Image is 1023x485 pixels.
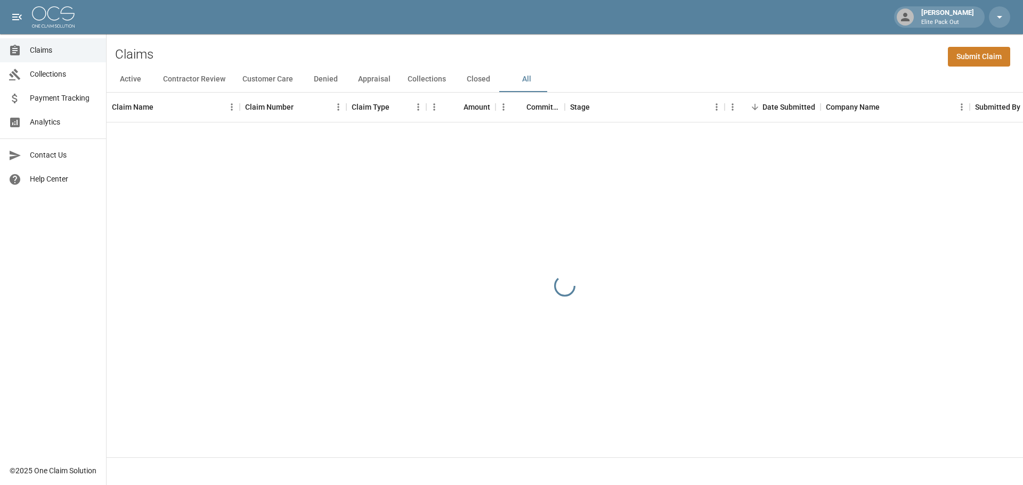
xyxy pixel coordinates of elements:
[30,69,98,80] span: Collections
[115,47,153,62] h2: Claims
[155,67,234,92] button: Contractor Review
[330,99,346,115] button: Menu
[948,47,1010,67] a: Submit Claim
[30,45,98,56] span: Claims
[426,99,442,115] button: Menu
[826,92,880,122] div: Company Name
[954,99,970,115] button: Menu
[399,67,454,92] button: Collections
[725,99,741,115] button: Menu
[921,18,974,27] p: Elite Pack Out
[302,67,350,92] button: Denied
[454,67,502,92] button: Closed
[30,174,98,185] span: Help Center
[709,99,725,115] button: Menu
[30,150,98,161] span: Contact Us
[449,100,464,114] button: Sort
[224,99,240,115] button: Menu
[917,7,978,27] div: [PERSON_NAME]
[565,92,725,122] div: Stage
[502,67,550,92] button: All
[107,67,1023,92] div: dynamic tabs
[511,100,526,114] button: Sort
[496,99,511,115] button: Menu
[234,67,302,92] button: Customer Care
[526,92,559,122] div: Committed Amount
[464,92,490,122] div: Amount
[352,92,389,122] div: Claim Type
[6,6,28,28] button: open drawer
[240,92,346,122] div: Claim Number
[350,67,399,92] button: Appraisal
[30,117,98,128] span: Analytics
[821,92,970,122] div: Company Name
[410,99,426,115] button: Menu
[389,100,404,114] button: Sort
[496,92,565,122] div: Committed Amount
[32,6,75,28] img: ocs-logo-white-transparent.png
[748,100,762,114] button: Sort
[762,92,815,122] div: Date Submitted
[10,465,96,476] div: © 2025 One Claim Solution
[880,100,895,114] button: Sort
[30,93,98,104] span: Payment Tracking
[107,92,240,122] div: Claim Name
[346,92,426,122] div: Claim Type
[590,100,605,114] button: Sort
[570,92,590,122] div: Stage
[153,100,168,114] button: Sort
[725,92,821,122] div: Date Submitted
[112,92,153,122] div: Claim Name
[426,92,496,122] div: Amount
[107,67,155,92] button: Active
[294,100,308,114] button: Sort
[245,92,294,122] div: Claim Number
[975,92,1020,122] div: Submitted By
